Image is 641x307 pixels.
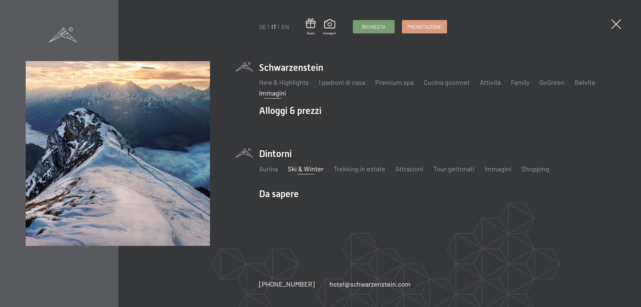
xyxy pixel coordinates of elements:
a: Cucina gourmet [424,78,470,86]
a: GoGreen [540,78,565,86]
a: Tour gettonati [433,165,474,173]
a: Aurina [259,165,278,173]
a: Attrazioni [395,165,423,173]
a: Richiesta [353,20,394,33]
a: Attività [480,78,501,86]
a: Immagini [259,89,286,97]
a: IT [271,23,276,30]
a: I padroni di casa [319,78,365,86]
a: Immagini [323,19,336,35]
a: Immagini [484,165,511,173]
span: Prenotazione [407,23,442,30]
a: Shopping [521,165,549,173]
a: hotel@schwarzenstein.com [330,279,411,289]
a: DE [259,23,266,30]
a: Prenotazione [402,20,447,33]
a: New & Highlights [259,78,309,86]
span: Immagini [323,31,336,35]
a: Buoni [306,18,315,35]
a: [PHONE_NUMBER] [259,279,315,289]
a: Premium spa [375,78,414,86]
a: Ski & Winter [288,165,324,173]
a: Trekking in estate [334,165,385,173]
a: Family [511,78,529,86]
span: [PHONE_NUMBER] [259,280,315,288]
a: Belvita [575,78,595,86]
span: Richiesta [362,23,386,30]
a: EN [281,23,289,30]
span: Buoni [306,31,315,35]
